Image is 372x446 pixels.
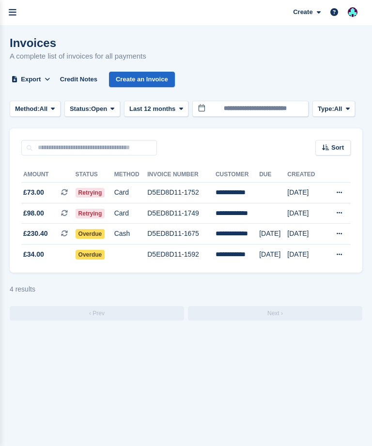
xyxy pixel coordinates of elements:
th: Status [76,167,114,183]
span: Retrying [76,188,105,198]
th: Due [259,167,287,183]
span: Create [293,7,312,17]
a: Next [188,306,362,321]
span: All [40,104,48,114]
span: Status: [70,104,91,114]
button: Export [10,72,52,88]
span: Overdue [76,250,105,260]
td: Card [114,203,148,224]
span: Export [21,75,41,84]
span: Last 12 months [129,104,175,114]
td: [DATE] [287,203,324,224]
button: Status: Open [64,101,120,117]
th: Method [114,167,148,183]
td: Card [114,183,148,203]
td: [DATE] [259,244,287,264]
button: Method: All [10,101,61,117]
a: Create an Invoice [109,72,175,88]
span: £98.00 [23,208,44,218]
td: [DATE] [259,224,287,245]
td: [DATE] [287,244,324,264]
nav: Page [8,304,364,323]
div: 4 results [10,284,362,294]
span: £230.40 [23,229,48,239]
span: Overdue [76,229,105,239]
p: A complete list of invoices for all payments [10,51,146,62]
th: Created [287,167,324,183]
td: D5ED8D11-1675 [147,224,216,245]
a: Credit Notes [56,72,101,88]
span: £34.00 [23,249,44,260]
td: D5ED8D11-1752 [147,183,216,203]
td: D5ED8D11-1749 [147,203,216,224]
a: Previous [10,306,184,321]
span: Open [91,104,107,114]
td: D5ED8D11-1592 [147,244,216,264]
span: Method: [15,104,40,114]
h1: Invoices [10,36,146,49]
span: Sort [331,143,344,153]
span: Type: [318,104,334,114]
th: Invoice Number [147,167,216,183]
td: [DATE] [287,224,324,245]
span: All [334,104,342,114]
td: [DATE] [287,183,324,203]
td: Cash [114,224,148,245]
span: £73.00 [23,187,44,198]
button: Last 12 months [124,101,188,117]
img: Simon Gardner [348,7,357,17]
th: Customer [216,167,259,183]
button: Type: All [312,101,355,117]
span: Retrying [76,209,105,218]
th: Amount [21,167,76,183]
